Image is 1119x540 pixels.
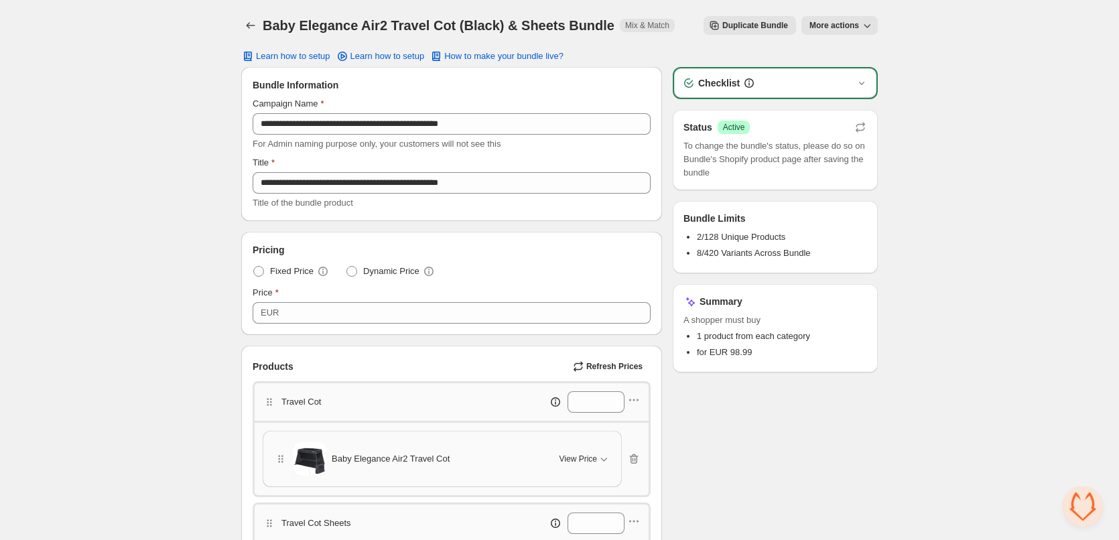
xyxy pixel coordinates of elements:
[697,248,811,258] span: 8/420 Variants Across Bundle
[241,16,260,35] button: Back
[263,17,614,33] h1: Baby Elegance Air2 Travel Cot (Black) & Sheets Bundle
[809,20,859,31] span: More actions
[363,265,419,278] span: Dynamic Price
[253,360,293,373] span: Products
[281,517,351,530] p: Travel Cot Sheets
[697,232,785,242] span: 2/128 Unique Products
[559,454,597,464] span: View Price
[722,20,788,31] span: Duplicate Bundle
[253,156,275,170] label: Title
[328,47,433,66] a: Learn how to setup
[698,76,740,90] h3: Checklist
[683,121,712,134] h3: Status
[697,330,867,343] li: 1 product from each category
[270,265,314,278] span: Fixed Price
[704,16,796,35] button: Duplicate Bundle
[586,361,643,372] span: Refresh Prices
[293,442,326,476] img: Baby Elegance Air2 Travel Cot
[683,139,867,180] span: To change the bundle's status, please do so on Bundle's Shopify product page after saving the bundle
[683,212,746,225] h3: Bundle Limits
[683,314,867,327] span: A shopper must buy
[444,51,564,62] span: How to make your bundle live?
[625,20,669,31] span: Mix & Match
[700,295,742,308] h3: Summary
[723,122,745,133] span: Active
[256,51,330,62] span: Learn how to setup
[332,452,450,466] span: Baby Elegance Air2 Travel Cot
[801,16,878,35] button: More actions
[253,198,353,208] span: Title of the bundle product
[253,243,284,257] span: Pricing
[253,97,324,111] label: Campaign Name
[233,47,338,66] button: Learn how to setup
[568,357,651,376] button: Refresh Prices
[253,139,501,149] span: For Admin naming purpose only, your customers will not see this
[350,51,425,62] span: Learn how to setup
[697,346,867,359] li: for EUR 98.99
[253,78,338,92] span: Bundle Information
[421,47,572,66] button: How to make your bundle live?
[253,286,279,299] label: Price
[1063,486,1103,527] div: Open chat
[551,448,618,470] button: View Price
[261,306,279,320] div: EUR
[281,395,321,409] p: Travel Cot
